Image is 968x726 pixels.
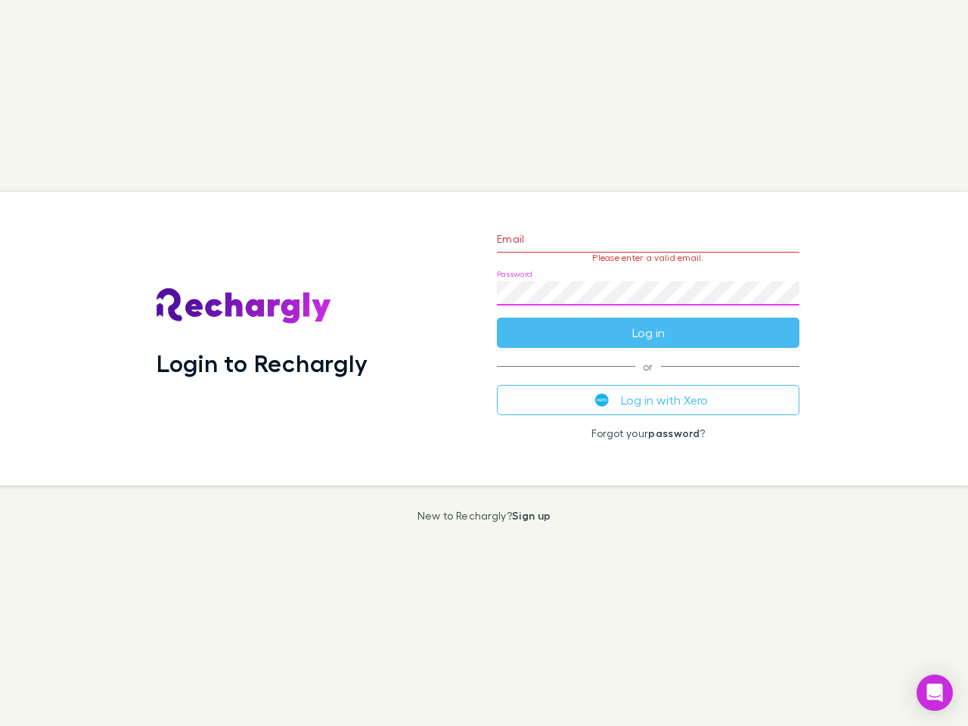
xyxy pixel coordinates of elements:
[648,427,700,439] a: password
[595,393,609,407] img: Xero's logo
[497,427,799,439] p: Forgot your ?
[917,675,953,711] div: Open Intercom Messenger
[497,385,799,415] button: Log in with Xero
[157,288,332,324] img: Rechargly's Logo
[512,509,551,522] a: Sign up
[417,510,551,522] p: New to Rechargly?
[497,366,799,367] span: or
[157,349,368,377] h1: Login to Rechargly
[497,268,532,280] label: Password
[497,318,799,348] button: Log in
[497,253,799,263] p: Please enter a valid email.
